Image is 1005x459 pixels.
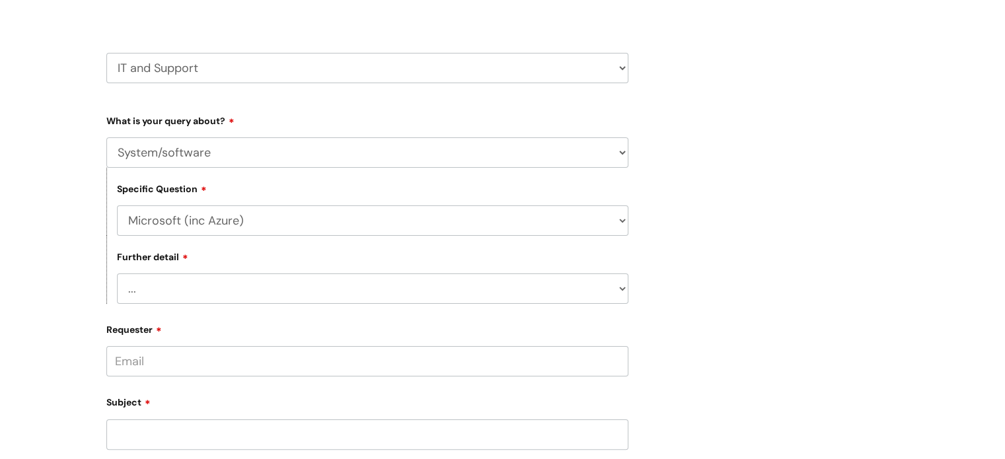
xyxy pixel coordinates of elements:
[106,111,628,127] label: What is your query about?
[106,320,628,335] label: Requester
[106,346,628,376] input: Email
[106,392,628,408] label: Subject
[117,182,207,195] label: Specific Question
[117,250,188,263] label: Further detail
